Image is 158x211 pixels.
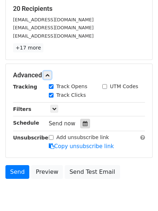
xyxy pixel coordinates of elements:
small: [EMAIL_ADDRESS][DOMAIN_NAME] [13,17,94,22]
h5: Advanced [13,71,145,79]
strong: Unsubscribe [13,135,48,141]
small: [EMAIL_ADDRESS][DOMAIN_NAME] [13,25,94,30]
label: Track Clicks [56,91,86,99]
label: Add unsubscribe link [56,134,109,141]
small: [EMAIL_ADDRESS][DOMAIN_NAME] [13,33,94,39]
span: Send now [49,120,76,127]
h5: 20 Recipients [13,5,145,13]
a: Send Test Email [65,165,120,179]
strong: Filters [13,106,31,112]
label: Track Opens [56,83,87,90]
strong: Tracking [13,84,37,90]
label: UTM Codes [110,83,138,90]
a: Preview [31,165,63,179]
a: Copy unsubscribe link [49,143,114,150]
iframe: Chat Widget [122,176,158,211]
a: +17 more [13,43,43,52]
a: Send [5,165,29,179]
strong: Schedule [13,120,39,126]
